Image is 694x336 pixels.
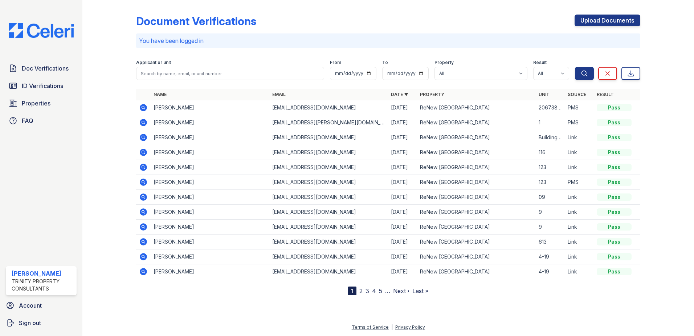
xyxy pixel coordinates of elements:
td: [EMAIL_ADDRESS][DOMAIN_NAME] [269,130,388,145]
a: Result [597,92,614,97]
div: Pass [597,193,632,201]
td: 9 [536,205,565,220]
td: [DATE] [388,160,417,175]
span: Doc Verifications [22,64,69,73]
a: Upload Documents [575,15,640,26]
td: [DATE] [388,130,417,145]
div: | [391,324,393,330]
td: [DATE] [388,235,417,249]
td: ReNew [GEOGRAPHIC_DATA] [417,175,536,190]
a: Unit [539,92,550,97]
a: 4 [372,287,376,295]
td: [PERSON_NAME] [151,115,269,130]
div: Pass [597,208,632,216]
div: Pass [597,164,632,171]
a: Source [568,92,586,97]
td: ReNew [GEOGRAPHIC_DATA] [417,235,536,249]
td: Link [565,205,594,220]
a: Next › [393,287,409,295]
td: [DATE] [388,264,417,279]
td: 123 [536,160,565,175]
a: Date ▼ [391,92,408,97]
span: … [385,287,390,295]
td: Link [565,264,594,279]
td: Link [565,235,594,249]
td: 116 [536,145,565,160]
a: Terms of Service [352,324,389,330]
td: ReNew [GEOGRAPHIC_DATA] [417,220,536,235]
label: From [330,60,341,65]
td: [EMAIL_ADDRESS][DOMAIN_NAME] [269,100,388,115]
td: ReNew [GEOGRAPHIC_DATA] [417,115,536,130]
td: Link [565,130,594,145]
td: [PERSON_NAME] [151,190,269,205]
a: FAQ [6,113,77,128]
td: [EMAIL_ADDRESS][DOMAIN_NAME] [269,205,388,220]
span: Properties [22,99,50,108]
td: 9 [536,220,565,235]
td: 613 [536,235,565,249]
td: ReNew [GEOGRAPHIC_DATA] [417,190,536,205]
td: [EMAIL_ADDRESS][DOMAIN_NAME] [269,190,388,205]
td: ReNew [GEOGRAPHIC_DATA] [417,160,536,175]
td: [DATE] [388,220,417,235]
a: 3 [366,287,369,295]
a: Privacy Policy [395,324,425,330]
a: Properties [6,96,77,111]
a: Sign out [3,316,79,330]
td: [DATE] [388,100,417,115]
span: FAQ [22,116,33,125]
td: Link [565,220,594,235]
td: Link [565,249,594,264]
td: [EMAIL_ADDRESS][DOMAIN_NAME] [269,160,388,175]
td: [PERSON_NAME] [151,145,269,160]
td: [EMAIL_ADDRESS][DOMAIN_NAME] [269,249,388,264]
td: ReNew [GEOGRAPHIC_DATA] [417,145,536,160]
td: [DATE] [388,175,417,190]
td: [PERSON_NAME] [151,205,269,220]
label: To [382,60,388,65]
div: Pass [597,179,632,186]
div: Pass [597,238,632,245]
td: ReNew [GEOGRAPHIC_DATA] [417,130,536,145]
td: [EMAIL_ADDRESS][DOMAIN_NAME] [269,264,388,279]
td: [PERSON_NAME] [151,130,269,145]
td: [PERSON_NAME] [151,175,269,190]
div: Pass [597,134,632,141]
div: Pass [597,253,632,260]
td: 123 [536,175,565,190]
td: [DATE] [388,205,417,220]
td: [PERSON_NAME] [151,100,269,115]
td: 4-19 [536,264,565,279]
div: Pass [597,104,632,111]
div: Pass [597,149,632,156]
td: [DATE] [388,190,417,205]
label: Applicant or unit [136,60,171,65]
td: PMS [565,100,594,115]
td: [PERSON_NAME] [151,160,269,175]
a: Property [420,92,444,97]
div: Pass [597,119,632,126]
div: Pass [597,223,632,231]
div: Pass [597,268,632,275]
td: Link [565,160,594,175]
span: ID Verifications [22,81,63,90]
td: PMS [565,115,594,130]
td: [PERSON_NAME] [151,220,269,235]
td: [EMAIL_ADDRESS][PERSON_NAME][DOMAIN_NAME] [269,115,388,130]
div: Trinity Property Consultants [12,278,74,292]
td: PMS [565,175,594,190]
td: [PERSON_NAME] [151,264,269,279]
td: [DATE] [388,145,417,160]
a: Name [154,92,167,97]
div: 1 [348,287,356,295]
a: Email [272,92,286,97]
a: 5 [379,287,382,295]
p: You have been logged in [139,36,637,45]
td: [PERSON_NAME] [151,235,269,249]
td: ReNew [GEOGRAPHIC_DATA] [417,249,536,264]
td: [EMAIL_ADDRESS][DOMAIN_NAME] [269,175,388,190]
span: Sign out [19,319,41,327]
td: [DATE] [388,249,417,264]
